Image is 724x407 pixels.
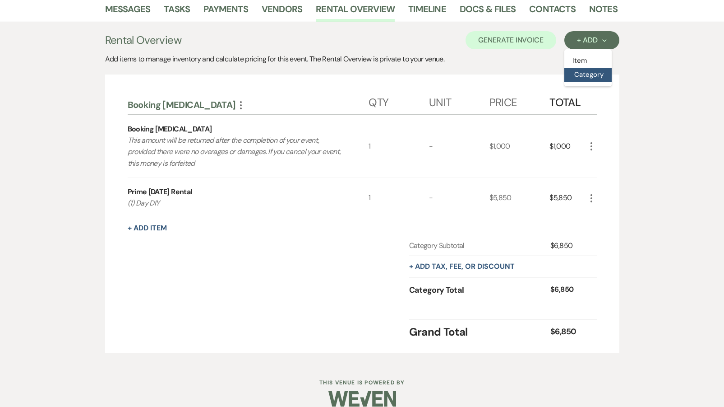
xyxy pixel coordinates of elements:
[369,115,429,178] div: 1
[549,115,586,178] div: $1,000
[262,2,302,22] a: Vendors
[409,284,551,296] div: Category Total
[128,225,167,232] button: + Add Item
[105,54,619,65] div: Add items to manage inventory and calculate pricing for this event. The Rental Overview is privat...
[203,2,248,22] a: Payments
[577,37,606,44] div: + Add
[409,263,515,270] button: + Add tax, fee, or discount
[316,2,395,22] a: Rental Overview
[128,124,212,135] div: Booking [MEDICAL_DATA]
[550,326,586,338] div: $6,850
[128,135,345,169] p: This amount will be returned after the completion of your event, provided there were no overages ...
[564,54,612,68] button: Item
[409,240,551,251] div: Category Subtotal
[549,178,586,218] div: $5,850
[429,178,489,218] div: -
[489,178,550,218] div: $5,850
[408,2,446,22] a: Timeline
[164,2,190,22] a: Tasks
[550,284,586,296] div: $6,850
[564,68,612,82] button: Category
[105,32,181,48] h3: Rental Overview
[564,31,619,49] button: + Add
[369,178,429,218] div: 1
[529,2,576,22] a: Contacts
[549,87,586,114] div: Total
[460,2,516,22] a: Docs & Files
[489,87,550,114] div: Price
[369,87,429,114] div: Qty
[429,115,489,178] div: -
[128,187,192,197] div: Prime [DATE] Rental
[489,115,550,178] div: $1,000
[589,2,618,22] a: Notes
[128,197,345,209] p: (1) Day DIY
[409,324,551,340] div: Grand Total
[550,240,586,251] div: $6,850
[128,99,369,111] div: Booking [MEDICAL_DATA]
[105,2,151,22] a: Messages
[466,31,556,49] button: Generate Invoice
[429,87,489,114] div: Unit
